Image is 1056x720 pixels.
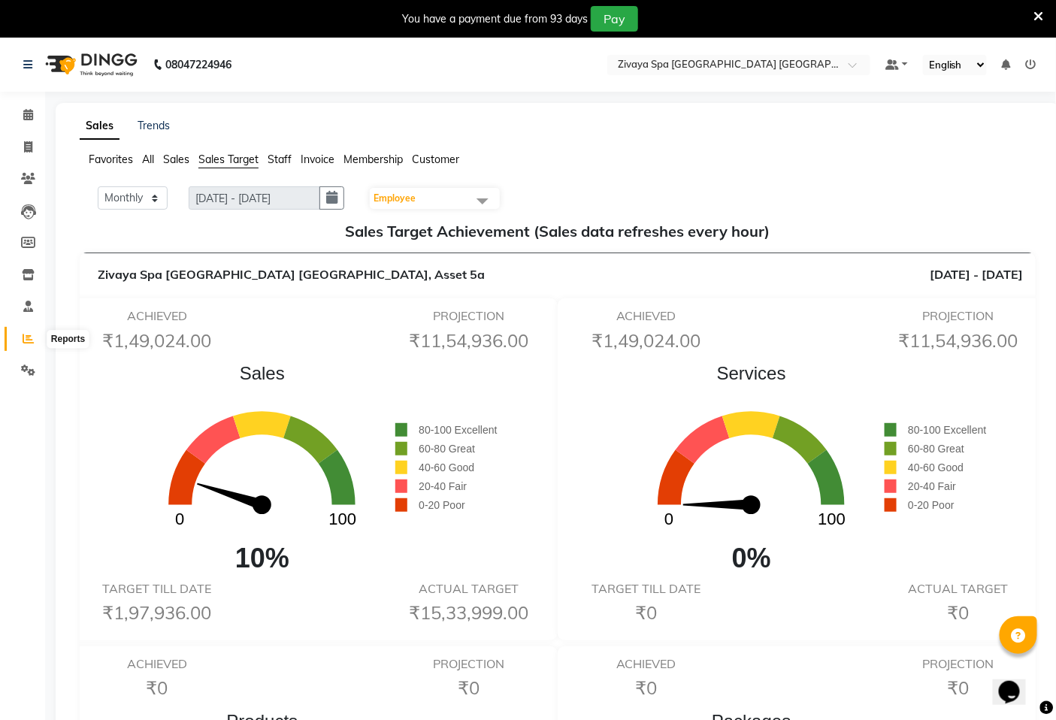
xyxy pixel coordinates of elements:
h6: TARGET TILL DATE [579,582,713,596]
span: 40-60 Good [419,461,474,473]
span: Sales [163,153,189,166]
h6: ₹0 [891,677,1025,699]
h6: ACTUAL TARGET [891,582,1025,596]
span: 80-100 Excellent [908,424,986,436]
h6: ₹11,54,936.00 [402,330,536,352]
span: Sales Target [198,153,259,166]
h6: ACHIEVED [90,657,224,671]
span: 60-80 Great [908,443,964,455]
a: Sales [80,113,120,140]
span: Zivaya Spa [GEOGRAPHIC_DATA] [GEOGRAPHIC_DATA], Asset 5a [98,267,485,282]
span: Sales [129,360,395,387]
span: Customer [412,153,459,166]
span: [DATE] - [DATE] [930,265,1024,283]
h6: ₹0 [579,602,713,624]
text: 100 [818,510,846,529]
h6: ACHIEVED [90,309,224,323]
span: Staff [268,153,292,166]
text: 0 [665,510,674,529]
img: logo [38,44,141,86]
h6: PROJECTION [891,657,1025,671]
span: All [142,153,154,166]
span: Services [618,360,885,387]
div: Reports [47,331,89,349]
h6: PROJECTION [402,657,536,671]
h6: ₹0 [579,677,713,699]
span: 80-100 Excellent [419,424,497,436]
span: 0-20 Poor [908,499,954,511]
span: Membership [343,153,403,166]
h6: ₹1,49,024.00 [90,330,224,352]
h6: ₹0 [90,677,224,699]
div: You have a payment due from 93 days [402,11,588,27]
h6: PROJECTION [891,309,1025,323]
span: Employee [374,192,416,204]
h6: ACHIEVED [579,657,713,671]
iframe: chat widget [993,660,1041,705]
a: Trends [138,119,170,132]
span: 40-60 Good [908,461,964,473]
span: 60-80 Great [419,443,475,455]
text: 0 [176,510,185,529]
span: 0% [618,538,885,579]
b: 08047224946 [165,44,231,86]
h6: ₹1,49,024.00 [579,330,713,352]
input: DD/MM/YYYY-DD/MM/YYYY [189,186,320,210]
h6: PROJECTION [402,309,536,323]
span: Invoice [301,153,334,166]
button: Pay [591,6,638,32]
span: 20-40 Fair [419,480,467,492]
h6: TARGET TILL DATE [90,582,224,596]
text: 100 [329,510,357,529]
span: 10% [129,538,395,579]
h6: ₹0 [891,602,1025,624]
h6: ₹0 [402,677,536,699]
span: 0-20 Poor [419,499,464,511]
h6: ACHIEVED [579,309,713,323]
h5: Sales Target Achievement (Sales data refreshes every hour) [92,222,1024,241]
h6: ₹11,54,936.00 [891,330,1025,352]
h6: ACTUAL TARGET [402,582,536,596]
span: 20-40 Fair [908,480,956,492]
h6: ₹1,97,936.00 [90,602,224,624]
span: Favorites [89,153,133,166]
h6: ₹15,33,999.00 [402,602,536,624]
